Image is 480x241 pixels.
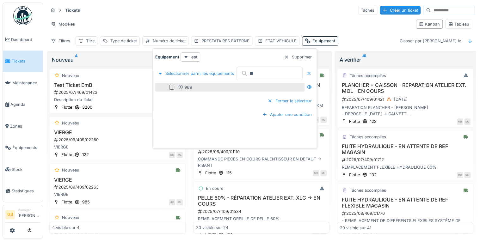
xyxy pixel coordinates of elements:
[12,188,40,194] span: Statistiques
[75,56,77,63] sup: 4
[191,54,197,60] strong: est
[340,56,471,63] div: À vérifier
[350,134,386,140] div: Tâches accomplies
[17,208,40,212] div: Manager
[61,152,72,158] div: Flotte
[52,177,183,183] h3: VIERGE
[340,197,471,209] h3: FUITE HYDRAULIQUE - EN ATTENTE DE REF FLEXIBLE MAGASIN
[313,170,319,176] div: MD
[448,21,469,27] div: Tableau
[63,7,83,13] strong: Tickets
[155,69,236,78] div: Sélectionner parmi les équipements
[62,120,79,126] div: Nouveau
[349,172,360,178] div: Flotte
[12,145,40,151] span: Équipements
[380,6,421,15] div: Créer un ticket
[62,167,79,173] div: Nouveau
[61,104,72,110] div: Flotte
[341,210,471,216] div: 2025/08/409/01776
[281,53,314,61] div: Supprimer
[196,216,327,228] div: REMPLACEMENT OREILLE DE PELLE 60% - DEPOSE CHEZ XLG POUR REPARATION SOUDURE LE [DATE] - [PERSON_N...
[176,199,183,205] div: ML
[312,38,335,44] div: Équipement
[397,36,464,45] div: Classer par [PERSON_NAME] le
[48,20,78,29] div: Modèles
[12,58,40,64] span: Tickets
[62,73,79,79] div: Nouveau
[226,170,232,176] div: 115
[320,117,327,123] div: ML
[362,56,366,63] sup: 41
[86,38,95,44] div: Titre
[370,172,377,178] div: 132
[17,208,40,221] li: [PERSON_NAME]
[457,172,463,178] div: MR
[61,199,72,205] div: Flotte
[196,225,228,231] div: 20 visible sur 24
[260,110,314,119] div: Ajouter une condition
[341,95,471,103] div: 2025/07/409/01421
[178,84,192,90] div: 969
[12,166,40,172] span: Stock
[53,137,183,143] div: 2025/09/409/02260
[340,105,471,117] div: REPARATION PLANCHER - [PERSON_NAME] - DEPOSE LE [DATE] -> CALVETTI - RETOUR LE [DATE] -> CALVETTI
[52,191,183,197] div: VIERGE
[52,82,183,88] h3: Test Ticket EmB
[62,214,79,220] div: Nouveau
[53,184,183,190] div: 2025/09/409/02263
[10,101,40,107] span: Agenda
[464,118,471,125] div: ML
[419,21,440,27] div: Kanban
[52,225,79,231] div: 4 visible sur 4
[340,218,471,230] div: - REMPLACEMENT DE DIFFÉRENTS FLEXIBLES SYSTÈME DE FERMETURE CROCHET ET BRAS - NIVEAU HYDRAULIQUE
[206,185,223,191] div: En cours
[265,38,297,44] div: ETAT VEHICULE
[82,152,89,158] div: 122
[10,123,40,129] span: Zones
[205,170,216,176] div: Flotte
[176,152,183,158] div: ML
[358,6,377,15] div: Tâches
[350,187,386,193] div: Tâches accomplies
[52,97,183,103] div: Description du ticket
[340,225,371,231] div: 20 visible sur 41
[457,118,463,125] div: MD
[153,38,186,44] div: Numéro de ticket
[169,199,175,205] div: JC
[196,195,327,207] h3: PELLE 60% - RÉPARATION ATELIER EXT. XLG -> EN COURS
[82,104,92,110] div: 3200
[155,54,179,60] strong: Équipement
[169,152,175,158] div: GM
[394,96,408,102] div: [DATE]
[464,172,471,178] div: ML
[340,143,471,155] h3: FUITE HYDRAULIQUE - EN ATTENTE DE REF MAGASIN
[52,56,183,63] div: Nouveau
[265,97,314,105] div: Fermer le sélecteur
[340,164,471,170] div: REMPLACEMENT FLEXIBLE HYDRAULIQUE 60%
[110,38,137,44] div: Type de ticket
[53,89,183,95] div: 2025/07/409/01423
[340,82,471,94] h3: PLANCHER + CAISSON - REPARATION ATELIER EXT. MOL - EN COURS
[341,157,471,163] div: 2025/07/409/01712
[82,199,90,205] div: 985
[52,144,183,150] div: VIERGE
[48,36,73,45] div: Filtres
[370,118,377,124] div: 123
[201,38,249,44] div: PRESTATAIRES EXTERNE
[197,149,327,155] div: 2025/06/409/01110
[52,130,183,136] h3: VIERGE
[11,37,40,43] span: Dashboard
[12,80,40,86] span: Maintenance
[320,170,327,176] div: ML
[196,156,327,168] div: COMMANDE PIECES EN COURS RALENTISSEUR EN DEFAUT -> RIBANT
[13,6,32,25] img: Badge_color-CXgf-gQk.svg
[349,118,360,124] div: Flotte
[350,73,386,79] div: Tâches accomplies
[197,208,327,214] div: 2025/07/409/01534
[5,210,15,219] li: GB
